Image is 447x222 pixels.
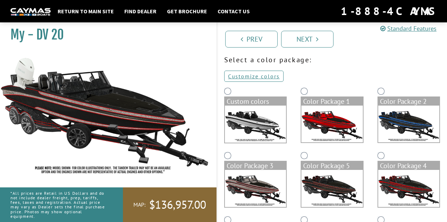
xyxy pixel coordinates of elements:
ul: Pagination [223,30,447,48]
img: white-logo-c9c8dbefe5ff5ceceb0f0178aa75bf4bb51f6bca0971e226c86eb53dfe498488.png [10,8,51,15]
a: MAP:$136,957.00 [123,187,217,222]
div: Color Package 4 [378,162,439,170]
span: $136,957.00 [149,198,206,212]
img: color_package_384.png [225,170,286,207]
a: Return to main site [54,7,117,16]
p: Select a color package: [224,55,440,65]
img: color_package_386.png [378,170,439,207]
div: Color Package 5 [301,162,362,170]
a: Prev [225,31,278,48]
a: Find Dealer [121,7,160,16]
a: Contact Us [214,7,253,16]
div: Color Package 1 [301,97,362,106]
div: Color Package 2 [378,97,439,106]
a: Get Brochure [163,7,211,16]
a: Next [281,31,334,48]
img: color_package_383.png [378,106,439,142]
span: MAP: [133,201,146,208]
p: *All prices are Retail in US Dollars and do not include dealer freight, prep, tariffs, fees, taxe... [10,187,107,222]
a: Customize colors [224,71,284,82]
h1: My - DV 20 [10,27,199,43]
img: color_package_382.png [301,106,362,142]
img: color_package_385.png [301,170,362,207]
div: Custom colors [225,97,286,106]
div: 1-888-4CAYMAS [341,3,437,19]
img: DV22-Base-Layer.png [225,106,286,143]
a: Standard Features [380,24,437,33]
div: Color Package 3 [225,162,286,170]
